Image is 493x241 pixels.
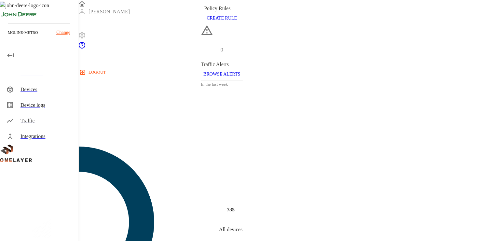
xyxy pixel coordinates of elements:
h4: 735 [227,206,235,213]
span: Support Portal [78,45,86,50]
button: logout [78,67,108,78]
h3: In the last week [201,80,243,88]
p: [PERSON_NAME] [89,8,130,16]
p: All devices [219,226,242,234]
a: onelayer-support [78,45,86,50]
a: logout [78,67,493,78]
